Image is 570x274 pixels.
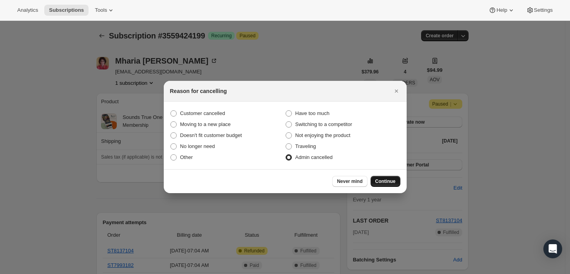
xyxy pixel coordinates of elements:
[180,143,215,149] span: No longer need
[13,5,43,16] button: Analytics
[95,7,107,13] span: Tools
[295,143,316,149] span: Traveling
[295,110,329,116] span: Have too much
[543,239,562,258] div: Open Intercom Messenger
[44,5,89,16] button: Subscriptions
[170,87,227,95] h2: Reason for cancelling
[49,7,84,13] span: Subscriptions
[337,178,362,184] span: Never mind
[521,5,557,16] button: Settings
[17,7,38,13] span: Analytics
[484,5,519,16] button: Help
[332,176,367,187] button: Never mind
[496,7,507,13] span: Help
[295,132,351,138] span: Not enjoying the product
[180,110,225,116] span: Customer cancelled
[180,121,231,127] span: Moving to a new place
[295,121,352,127] span: Switching to a competitor
[375,178,396,184] span: Continue
[371,176,400,187] button: Continue
[90,5,119,16] button: Tools
[391,86,402,97] button: Close
[180,154,193,160] span: Other
[180,132,242,138] span: Doesn't fit customer budget
[534,7,553,13] span: Settings
[295,154,333,160] span: Admin cancelled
